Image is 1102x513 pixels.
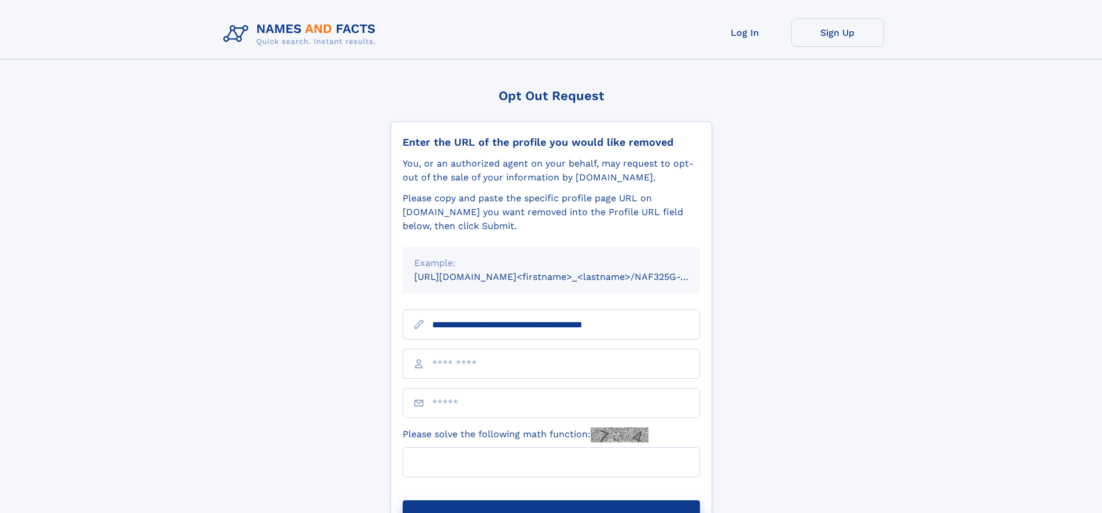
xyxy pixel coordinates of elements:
div: Example: [414,256,688,270]
img: Logo Names and Facts [219,19,385,50]
a: Sign Up [791,19,884,47]
label: Please solve the following math function: [403,427,648,442]
div: Opt Out Request [390,88,712,103]
div: You, or an authorized agent on your behalf, may request to opt-out of the sale of your informatio... [403,157,700,184]
a: Log In [699,19,791,47]
small: [URL][DOMAIN_NAME]<firstname>_<lastname>/NAF325G-xxxxxxxx [414,271,722,282]
div: Please copy and paste the specific profile page URL on [DOMAIN_NAME] you want removed into the Pr... [403,191,700,233]
div: Enter the URL of the profile you would like removed [403,136,700,149]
